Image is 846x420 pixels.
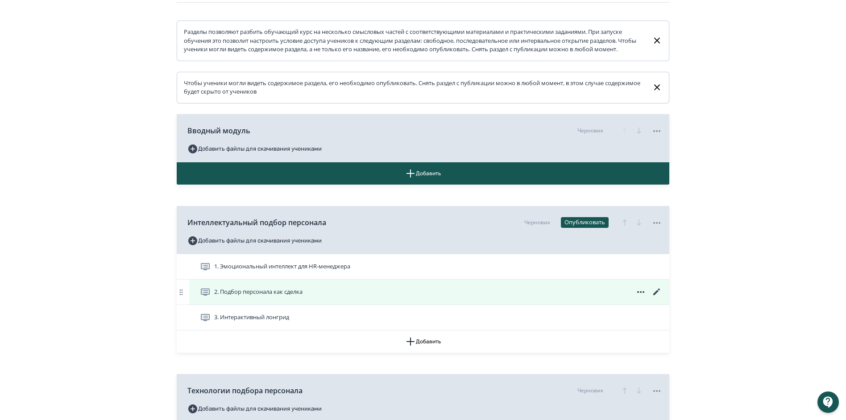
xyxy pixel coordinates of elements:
button: Добавить файлы для скачивания учениками [187,402,322,416]
span: Вводный модуль [187,125,250,136]
div: 2. Подбор персонала как сделка [177,280,669,305]
button: Опубликовать [561,217,609,228]
button: Добавить файлы для скачивания учениками [187,234,322,248]
div: Чтобы ученики могли видеть содержимое раздела, его необходимо опубликовать. Снять раздел с публик... [184,79,645,96]
span: 2. Подбор персонала как сделка [214,288,303,296]
button: Добавить файлы для скачивания учениками [187,142,322,156]
span: 3. Интерактивный лонгрид [214,313,289,322]
div: 3. Интерактивный лонгрид [177,305,669,330]
button: Добавить [177,162,669,185]
span: Интеллектуальный подбор персонала [187,217,326,228]
button: Добавить [177,330,669,353]
div: Разделы позволяют разбить обучающий курс на несколько смысловых частей с соответствующими материа... [184,28,645,54]
span: 1. Эмоциональный интеллект для HR-менеджера [214,262,350,271]
div: Черновик [577,387,603,395]
div: Черновик [577,127,603,135]
span: Технологии подбора персонала [187,385,303,396]
div: 1. Эмоциональный интеллект для HR-менеджера [177,254,669,280]
div: Черновик [524,218,550,226]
